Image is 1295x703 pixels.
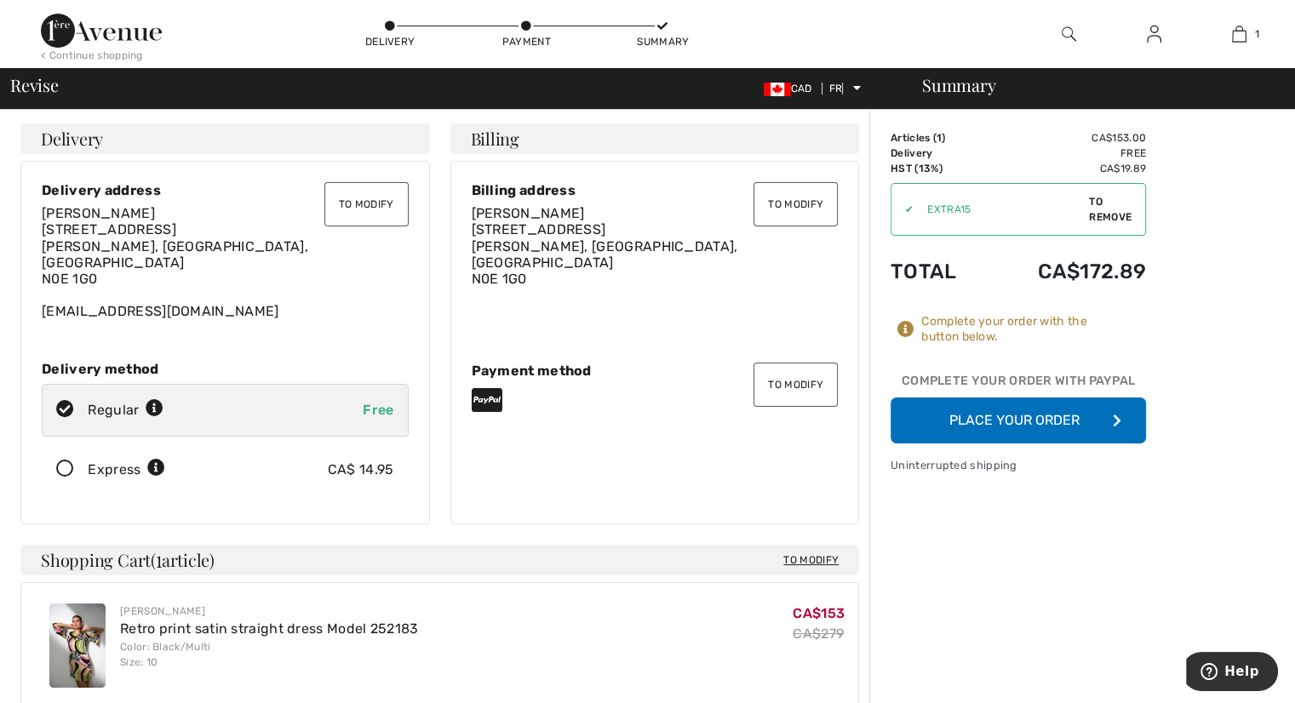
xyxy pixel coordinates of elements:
[324,182,409,226] button: To modify
[949,412,1080,428] font: Place your order
[793,626,844,642] font: CA$279
[151,548,156,571] font: (
[471,127,519,150] font: Billing
[120,656,158,668] font: Size: 10
[922,73,995,96] font: Summary
[156,543,162,573] font: 1
[754,363,838,407] button: To modify
[1062,24,1076,44] img: research
[768,379,823,391] font: To modify
[41,49,143,61] font: < Continue shopping
[914,184,1089,235] input: Promo code
[921,314,1086,344] font: Complete your order with the button below.
[42,303,278,319] font: [EMAIL_ADDRESS][DOMAIN_NAME]
[768,198,823,210] font: To modify
[937,132,942,144] font: 1
[41,127,103,150] font: Delivery
[791,83,812,94] font: CAD
[120,641,210,653] font: Color: Black/Multi
[829,83,843,94] font: FR
[1255,28,1259,40] font: 1
[472,182,576,198] font: Billing address
[339,198,394,210] font: To modify
[891,459,1017,472] font: Uninterrupted shipping
[1120,147,1146,159] font: Free
[1232,24,1246,44] img: My cart
[472,363,592,379] font: Payment method
[764,83,791,96] img: Canadian Dollar
[1089,196,1132,223] font: To remove
[41,14,162,48] img: 1st Avenue
[1197,24,1281,44] a: 1
[42,238,308,271] font: [PERSON_NAME], [GEOGRAPHIC_DATA], [GEOGRAPHIC_DATA]
[891,147,932,159] font: Delivery
[1038,260,1146,283] font: CA$172.89
[42,182,161,198] font: Delivery address
[88,461,140,477] font: Express
[1100,163,1146,174] font: CA$19.89
[472,238,738,271] font: [PERSON_NAME], [GEOGRAPHIC_DATA], [GEOGRAPHIC_DATA]
[502,36,551,48] font: Payment
[891,163,943,174] font: HST (13%)
[942,132,945,144] font: )
[472,205,585,221] font: [PERSON_NAME]
[637,36,689,48] font: Summary
[793,605,845,621] font: CA$153
[120,620,419,637] a: Retro print satin straight dress Model 252183
[891,260,957,283] font: Total
[891,132,937,144] font: Articles (
[472,221,606,237] font: [STREET_ADDRESS]
[162,548,215,571] font: article)
[1092,132,1146,144] font: CA$153.00
[120,605,205,617] font: [PERSON_NAME]
[42,361,159,377] font: Delivery method
[88,402,139,418] font: Regular
[41,548,151,571] font: Shopping Cart
[1186,652,1278,694] iframe: Opens a widget where you can find more information
[1133,24,1175,45] a: Log in
[891,397,1146,443] button: Place your order
[42,221,176,237] font: [STREET_ADDRESS]
[905,203,914,215] font: ✔
[902,374,1135,388] font: Complete your order with PayPal
[783,554,839,566] font: To modify
[42,271,97,287] font: N0E 1G0
[10,73,59,96] font: Revise
[42,205,155,221] font: [PERSON_NAME]
[1147,24,1161,44] img: My information
[472,271,527,287] font: N0E 1G0
[363,402,393,418] font: Free
[365,36,415,48] font: Delivery
[49,603,106,688] img: Retro print satin straight dress Model 252183
[754,182,838,226] button: To modify
[328,461,394,477] font: CA$ 14.95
